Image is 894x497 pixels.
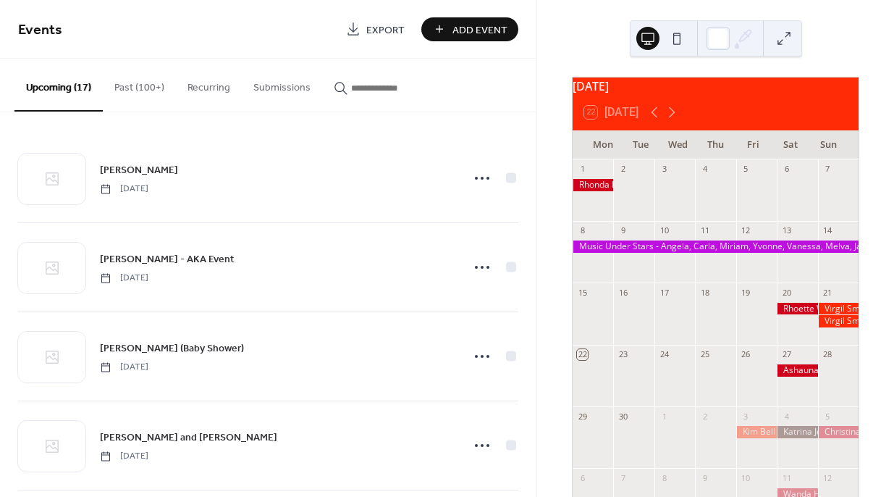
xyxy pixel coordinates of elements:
[781,411,792,422] div: 4
[822,225,833,236] div: 14
[659,164,670,175] div: 3
[577,225,588,236] div: 8
[699,411,710,422] div: 2
[777,303,817,315] div: Rhoette Weston
[699,287,710,298] div: 18
[452,22,507,38] span: Add Event
[697,130,735,159] div: Thu
[617,164,628,175] div: 2
[100,340,244,356] a: [PERSON_NAME] (Baby Shower)
[617,349,628,360] div: 23
[741,164,751,175] div: 5
[100,162,178,178] a: [PERSON_NAME]
[366,22,405,38] span: Export
[617,287,628,298] div: 16
[617,472,628,483] div: 7
[781,349,792,360] div: 27
[777,426,817,438] div: Katrina Johnson (Baby Shower)
[18,16,62,44] span: Events
[577,472,588,483] div: 6
[822,411,833,422] div: 5
[822,287,833,298] div: 21
[822,472,833,483] div: 12
[242,59,322,110] button: Submissions
[741,349,751,360] div: 26
[573,78,859,95] div: [DATE]
[176,59,242,110] button: Recurring
[100,272,148,285] span: [DATE]
[100,450,148,463] span: [DATE]
[577,411,588,422] div: 29
[103,59,176,110] button: Past (100+)
[100,341,244,356] span: [PERSON_NAME] (Baby Shower)
[809,130,847,159] div: Sun
[699,349,710,360] div: 25
[741,472,751,483] div: 10
[736,426,777,438] div: Kim Bell - AKA Event
[699,472,710,483] div: 9
[741,225,751,236] div: 12
[100,251,235,267] a: [PERSON_NAME] - AKA Event
[818,315,859,327] div: Virgil Smith
[14,59,103,112] button: Upcoming (17)
[772,130,809,159] div: Sat
[659,349,670,360] div: 24
[699,164,710,175] div: 4
[781,225,792,236] div: 13
[577,349,588,360] div: 22
[335,17,416,41] a: Export
[100,429,277,446] a: [PERSON_NAME] and [PERSON_NAME]
[573,179,613,191] div: Rhonda Irving
[659,130,697,159] div: Wed
[577,287,588,298] div: 15
[617,225,628,236] div: 9
[100,430,277,446] span: [PERSON_NAME] and [PERSON_NAME]
[781,287,792,298] div: 20
[781,164,792,175] div: 6
[699,225,710,236] div: 11
[100,361,148,374] span: [DATE]
[100,163,178,178] span: [PERSON_NAME]
[659,287,670,298] div: 17
[573,241,859,253] div: Music Under Stars - Angela, Carla, Miriam, Yvonne, Vanessa, Melva, Janice,
[659,411,670,422] div: 1
[622,130,659,159] div: Tue
[822,349,833,360] div: 28
[577,164,588,175] div: 1
[741,287,751,298] div: 19
[741,411,751,422] div: 3
[734,130,772,159] div: Fri
[818,303,859,315] div: Virgil Smith
[777,364,817,377] div: Ashauna Ayers
[584,130,622,159] div: Mon
[659,225,670,236] div: 10
[818,426,859,438] div: Christina and Major Whitlow
[822,164,833,175] div: 7
[659,472,670,483] div: 8
[781,472,792,483] div: 11
[100,183,148,196] span: [DATE]
[100,252,235,267] span: [PERSON_NAME] - AKA Event
[617,411,628,422] div: 30
[421,17,518,41] button: Add Event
